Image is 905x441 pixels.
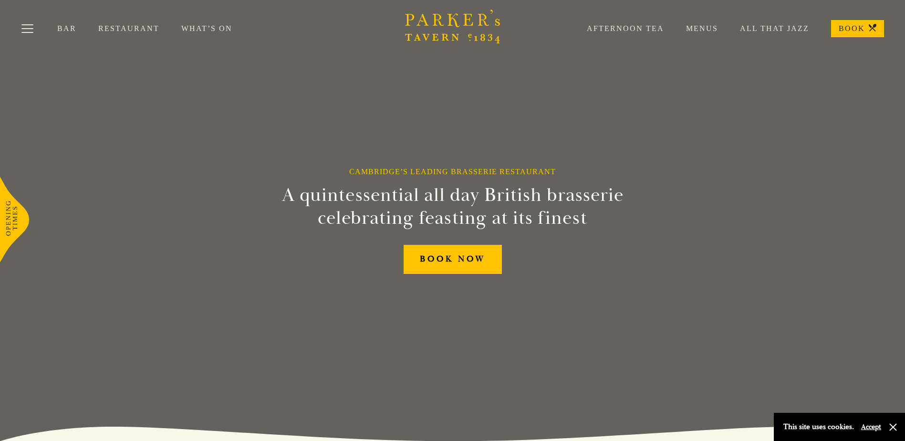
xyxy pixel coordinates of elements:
a: BOOK NOW [404,245,502,274]
h2: A quintessential all day British brasserie celebrating feasting at its finest [235,184,670,230]
button: Accept [861,422,881,431]
h1: Cambridge’s Leading Brasserie Restaurant [349,167,556,176]
p: This site uses cookies. [783,420,854,434]
button: Close and accept [888,422,898,432]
